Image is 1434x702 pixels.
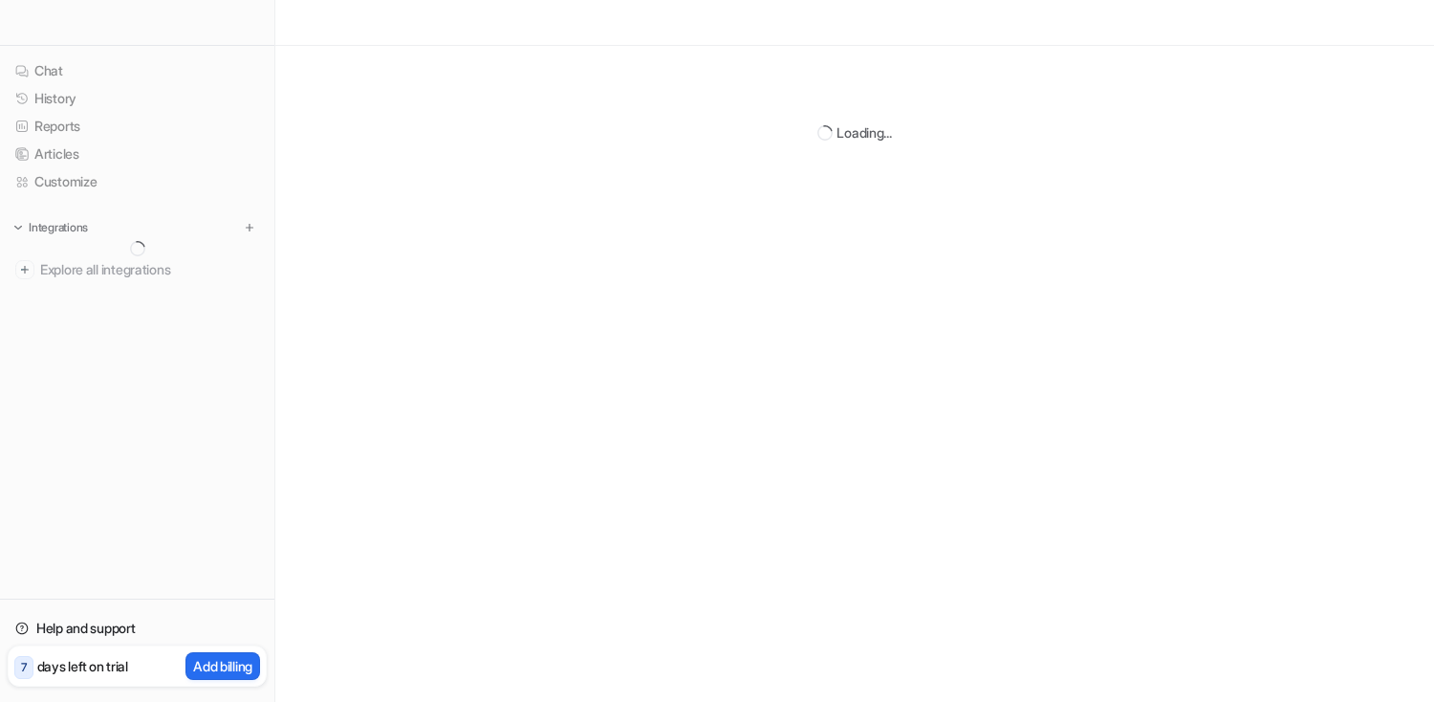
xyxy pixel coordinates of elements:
p: Add billing [193,656,252,676]
a: Explore all integrations [8,256,267,283]
img: menu_add.svg [243,221,256,234]
a: Reports [8,113,267,140]
img: expand menu [11,221,25,234]
img: explore all integrations [15,260,34,279]
a: Help and support [8,615,267,642]
p: Integrations [29,220,88,235]
p: 7 [21,659,27,676]
a: Customize [8,168,267,195]
a: History [8,85,267,112]
a: Chat [8,57,267,84]
button: Integrations [8,218,94,237]
span: Explore all integrations [40,254,259,285]
button: Add billing [185,652,260,680]
p: days left on trial [37,656,128,676]
a: Articles [8,141,267,167]
div: Loading... [836,122,891,143]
